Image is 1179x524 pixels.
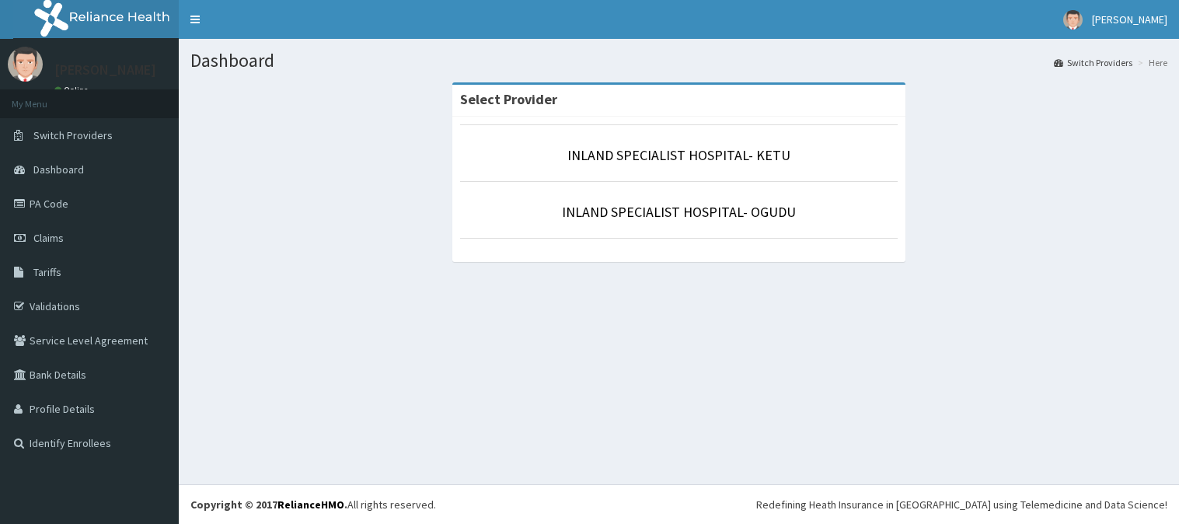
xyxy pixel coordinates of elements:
[190,498,347,512] strong: Copyright © 2017 .
[33,128,113,142] span: Switch Providers
[277,498,344,512] a: RelianceHMO
[1092,12,1167,26] span: [PERSON_NAME]
[1134,56,1167,69] li: Here
[190,51,1167,71] h1: Dashboard
[33,162,84,176] span: Dashboard
[54,85,92,96] a: Online
[567,146,790,164] a: INLAND SPECIALIST HOSPITAL- KETU
[460,90,557,108] strong: Select Provider
[1054,56,1132,69] a: Switch Providers
[54,63,156,77] p: [PERSON_NAME]
[756,497,1167,512] div: Redefining Heath Insurance in [GEOGRAPHIC_DATA] using Telemedicine and Data Science!
[562,203,796,221] a: INLAND SPECIALIST HOSPITAL- OGUDU
[1063,10,1083,30] img: User Image
[179,484,1179,524] footer: All rights reserved.
[8,47,43,82] img: User Image
[33,265,61,279] span: Tariffs
[33,231,64,245] span: Claims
